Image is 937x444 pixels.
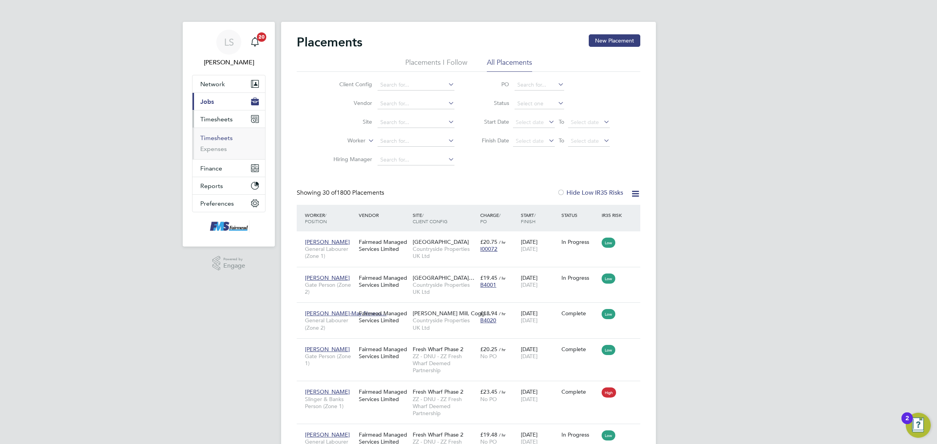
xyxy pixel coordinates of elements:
button: Reports [192,177,265,194]
div: Status [559,208,600,222]
span: Low [602,345,615,355]
span: £19.45 [480,274,497,281]
span: Countryside Properties UK Ltd [413,281,476,295]
span: Fresh Wharf Phase 2 [413,388,463,395]
span: [DATE] [521,245,538,252]
a: Timesheets [200,134,233,142]
a: [PERSON_NAME]Gate Person (Zone 2)Fairmead Managed Services Limited[GEOGRAPHIC_DATA]…Countryside P... [303,270,640,277]
span: Reports [200,182,223,190]
span: B4001 [480,281,496,288]
div: Fairmead Managed Services Limited [357,384,411,406]
div: [DATE] [519,270,559,292]
img: f-mead-logo-retina.png [208,220,249,233]
span: To [556,135,566,146]
a: Expenses [200,145,227,153]
span: [DATE] [521,396,538,403]
span: Fresh Wharf Phase 2 [413,431,463,438]
span: / Client Config [413,212,447,224]
span: / hr [499,346,506,352]
li: All Placements [487,58,532,72]
span: Countryside Properties UK Ltd [413,317,476,331]
div: Timesheets [192,128,265,159]
div: [DATE] [519,384,559,406]
input: Search for... [378,136,454,147]
span: / hr [499,389,506,395]
div: IR35 Risk [600,208,627,222]
span: Network [200,80,225,88]
span: Low [602,430,615,440]
li: Placements I Follow [405,58,467,72]
span: £23.45 [480,388,497,395]
div: Showing [297,189,386,197]
label: Start Date [474,118,509,125]
span: / Position [305,212,327,224]
div: Site [411,208,478,228]
span: Engage [223,263,245,269]
a: 20 [247,30,263,55]
span: Low [602,274,615,284]
a: [PERSON_NAME]General Labourer (Zone 1)Fairmead Managed Services Limited[GEOGRAPHIC_DATA]Countrysi... [303,234,640,241]
span: [PERSON_NAME] [305,346,350,353]
div: In Progress [561,431,598,438]
span: General Labourer (Zone 2) [305,317,355,331]
button: New Placement [589,34,640,47]
label: Hiring Manager [327,156,372,163]
span: Select date [516,119,544,126]
span: B4020 [480,317,496,324]
button: Preferences [192,195,265,212]
button: Open Resource Center, 2 new notifications [906,413,931,438]
span: Fresh Wharf Phase 2 [413,346,463,353]
span: Finance [200,165,222,172]
span: [GEOGRAPHIC_DATA]… [413,274,474,281]
button: Network [192,75,265,92]
span: Powered by [223,256,245,263]
span: Gate Person (Zone 2) [305,281,355,295]
span: 1800 Placements [322,189,384,197]
label: Worker [321,137,365,145]
input: Search for... [378,98,454,109]
div: Complete [561,388,598,395]
span: ZZ - DNU - ZZ Fresh Wharf Deemed Partnership [413,396,476,417]
a: Go to home page [192,220,265,233]
span: ZZ - DNU - ZZ Fresh Wharf Deemed Partnership [413,353,476,374]
span: LS [224,37,234,47]
label: Vendor [327,99,372,107]
div: 2 [905,418,909,428]
a: Powered byEngage [212,256,246,271]
a: [PERSON_NAME]Slinger & Banks Person (Zone 1)Fairmead Managed Services LimitedFresh Wharf Phase 2Z... [303,384,640,391]
a: LS[PERSON_NAME] [192,30,265,67]
div: [DATE] [519,306,559,328]
button: Timesheets [192,110,265,128]
div: Charge [478,208,519,228]
div: Complete [561,346,598,353]
span: 30 of [322,189,337,197]
span: [PERSON_NAME] [305,238,350,245]
span: £18.94 [480,310,497,317]
span: [PERSON_NAME] [305,274,350,281]
span: Low [602,309,615,319]
div: Fairmead Managed Services Limited [357,234,411,256]
span: £20.75 [480,238,497,245]
span: To [556,117,566,127]
span: / Finish [521,212,536,224]
input: Select one [515,98,564,109]
span: / hr [499,432,506,438]
span: [PERSON_NAME]-May Newco… [305,310,387,317]
span: Low [602,238,615,248]
div: Complete [561,310,598,317]
span: Countryside Properties UK Ltd [413,245,476,259]
label: Hide Low IR35 Risks [557,189,623,197]
span: General Labourer (Zone 1) [305,245,355,259]
span: £19.48 [480,431,497,438]
input: Search for... [515,80,564,91]
span: I00072 [480,245,497,252]
a: [PERSON_NAME]General Labourer (Zone 1)Fairmead Managed Services LimitedFresh Wharf Phase 2ZZ - DN... [303,427,640,433]
span: [DATE] [521,317,538,324]
a: [PERSON_NAME]-May Newco…General Labourer (Zone 2)Fairmead Managed Services Limited[PERSON_NAME] M... [303,305,640,312]
span: Select date [516,137,544,144]
span: £20.25 [480,346,497,353]
input: Search for... [378,80,454,91]
span: Lawrence Schott [192,58,265,67]
span: / hr [499,311,506,316]
label: PO [474,81,509,88]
